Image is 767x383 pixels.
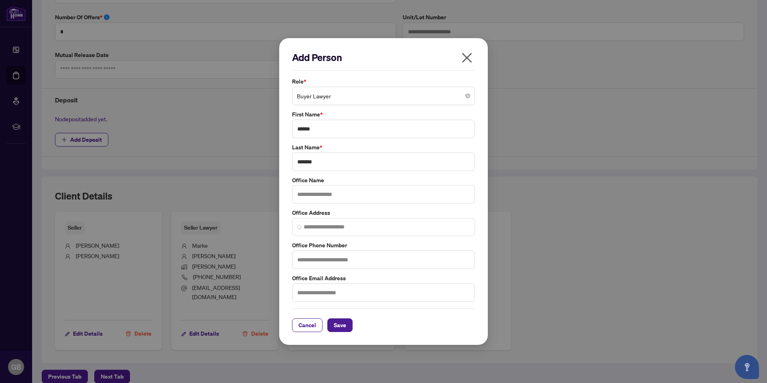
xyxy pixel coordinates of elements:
[292,208,475,217] label: Office Address
[298,319,316,332] span: Cancel
[292,143,475,152] label: Last Name
[297,88,470,104] span: Buyer Lawyer
[292,176,475,185] label: Office Name
[461,51,473,64] span: close
[465,94,470,98] span: close-circle
[292,110,475,119] label: First Name
[735,355,759,379] button: Open asap
[292,274,475,283] label: Office Email Address
[292,51,475,64] h2: Add Person
[334,319,346,332] span: Save
[292,318,323,332] button: Cancel
[292,77,475,86] label: Role
[292,241,475,250] label: Office Phone Number
[327,318,353,332] button: Save
[297,225,302,230] img: search_icon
